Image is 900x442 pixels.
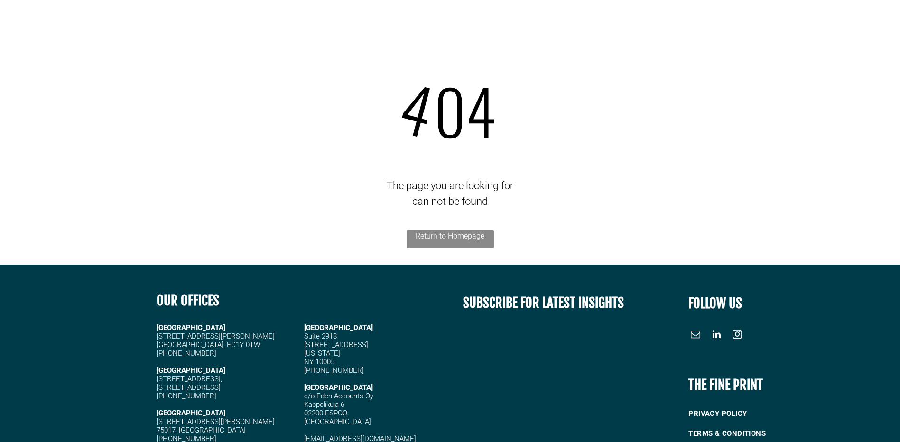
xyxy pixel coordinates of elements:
[157,409,225,417] strong: [GEOGRAPHIC_DATA]
[157,426,246,434] span: 75017, [GEOGRAPHIC_DATA]
[695,16,745,31] a: MARKETS
[688,377,763,393] b: THE FINE PRINT
[709,327,724,344] a: linkedin
[157,417,275,426] span: [STREET_ADDRESS][PERSON_NAME]
[688,295,742,312] font: FOLLOW US
[390,59,444,157] span: 4
[730,327,744,344] a: instagram
[157,332,275,349] span: [STREET_ADDRESS][PERSON_NAME] [GEOGRAPHIC_DATA], EC1Y 0TW
[304,383,373,392] span: [GEOGRAPHIC_DATA]
[157,292,219,309] b: OUR OFFICES
[19,178,881,209] div: The page you are looking for can not be found
[157,383,221,392] span: [STREET_ADDRESS]
[304,358,334,366] span: NY 10005
[800,16,841,31] a: INSIGHTS
[19,64,881,157] div: 04
[157,366,225,375] strong: [GEOGRAPHIC_DATA]
[584,16,635,31] a: OUR PEOPLE
[37,13,125,41] img: Go to Homepage
[157,375,222,383] span: [STREET_ADDRESS],
[745,16,800,31] a: CASE STUDIES
[304,349,340,358] span: [US_STATE]
[688,327,703,344] a: email
[304,392,373,426] span: c/o Eden Accounts Oy Kappelikuja 6 02200 ESPOO [GEOGRAPHIC_DATA]
[157,349,216,358] span: [PHONE_NUMBER]
[635,16,696,31] a: WHAT WE DO
[157,392,216,400] span: [PHONE_NUMBER]
[543,16,585,31] a: ABOUT
[841,16,881,31] a: CONTACT
[157,323,225,332] strong: [GEOGRAPHIC_DATA]
[304,366,364,375] span: [PHONE_NUMBER]
[407,230,494,248] a: Return to Homepage
[304,341,368,349] span: [STREET_ADDRESS]
[688,404,817,424] a: PRIVACY POLICY
[304,323,373,332] span: [GEOGRAPHIC_DATA]
[304,332,337,341] span: Suite 2918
